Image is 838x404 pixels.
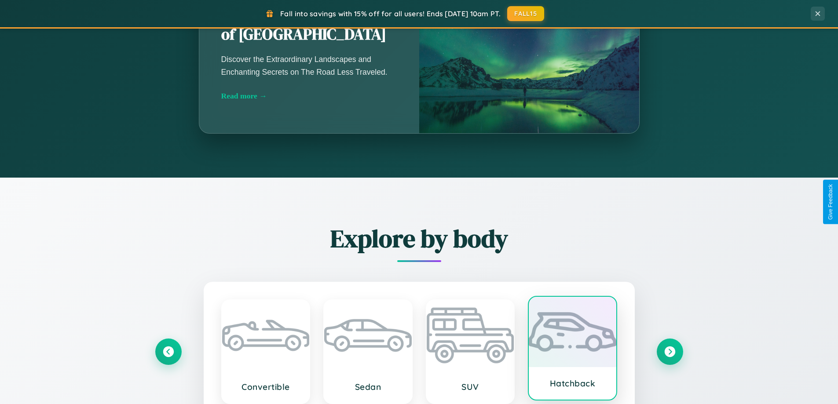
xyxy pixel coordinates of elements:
[221,4,397,45] h2: Unearthing the Mystique of [GEOGRAPHIC_DATA]
[231,382,301,392] h3: Convertible
[221,53,397,78] p: Discover the Extraordinary Landscapes and Enchanting Secrets on The Road Less Traveled.
[538,378,607,389] h3: Hatchback
[280,9,501,18] span: Fall into savings with 15% off for all users! Ends [DATE] 10am PT.
[507,6,544,21] button: FALL15
[221,91,397,101] div: Read more →
[435,382,505,392] h3: SUV
[155,222,683,255] h2: Explore by body
[827,184,834,220] div: Give Feedback
[333,382,403,392] h3: Sedan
